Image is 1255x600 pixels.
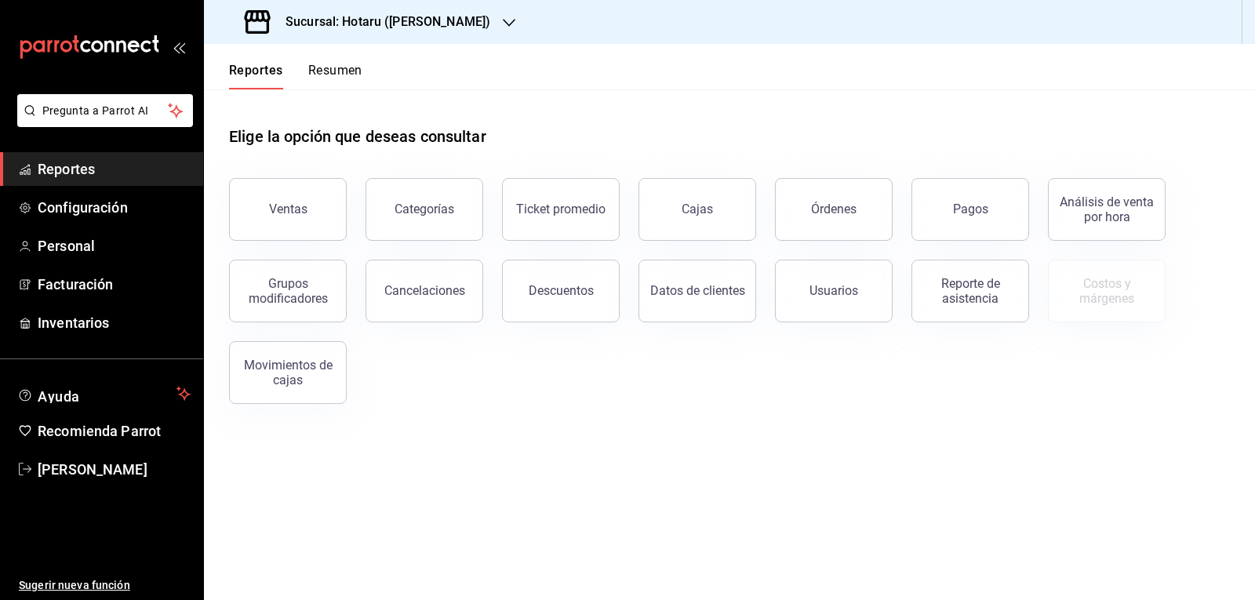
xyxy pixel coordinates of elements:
[650,283,745,298] div: Datos de clientes
[529,283,594,298] div: Descuentos
[229,260,347,322] button: Grupos modificadores
[1058,276,1155,306] div: Costos y márgenes
[229,341,347,404] button: Movimientos de cajas
[366,178,483,241] button: Categorías
[38,420,191,442] span: Recomienda Parrot
[38,235,191,256] span: Personal
[38,459,191,480] span: [PERSON_NAME]
[809,283,858,298] div: Usuarios
[269,202,307,216] div: Ventas
[911,260,1029,322] button: Reporte de asistencia
[19,577,191,594] span: Sugerir nueva función
[516,202,606,216] div: Ticket promedio
[638,178,756,241] button: Cajas
[502,178,620,241] button: Ticket promedio
[308,63,362,89] button: Resumen
[273,13,490,31] h3: Sucursal: Hotaru ([PERSON_NAME])
[42,103,169,119] span: Pregunta a Parrot AI
[638,260,756,322] button: Datos de clientes
[239,276,336,306] div: Grupos modificadores
[38,274,191,295] span: Facturación
[38,384,170,403] span: Ayuda
[922,276,1019,306] div: Reporte de asistencia
[911,178,1029,241] button: Pagos
[502,260,620,322] button: Descuentos
[775,260,893,322] button: Usuarios
[1048,178,1166,241] button: Análisis de venta por hora
[17,94,193,127] button: Pregunta a Parrot AI
[173,41,185,53] button: open_drawer_menu
[38,312,191,333] span: Inventarios
[11,114,193,130] a: Pregunta a Parrot AI
[1048,260,1166,322] button: Contrata inventarios para ver este reporte
[682,202,713,216] div: Cajas
[38,197,191,218] span: Configuración
[775,178,893,241] button: Órdenes
[229,63,362,89] div: navigation tabs
[811,202,857,216] div: Órdenes
[1058,195,1155,224] div: Análisis de venta por hora
[239,358,336,387] div: Movimientos de cajas
[229,178,347,241] button: Ventas
[953,202,988,216] div: Pagos
[229,125,486,148] h1: Elige la opción que deseas consultar
[38,158,191,180] span: Reportes
[229,63,283,89] button: Reportes
[395,202,454,216] div: Categorías
[366,260,483,322] button: Cancelaciones
[384,283,465,298] div: Cancelaciones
